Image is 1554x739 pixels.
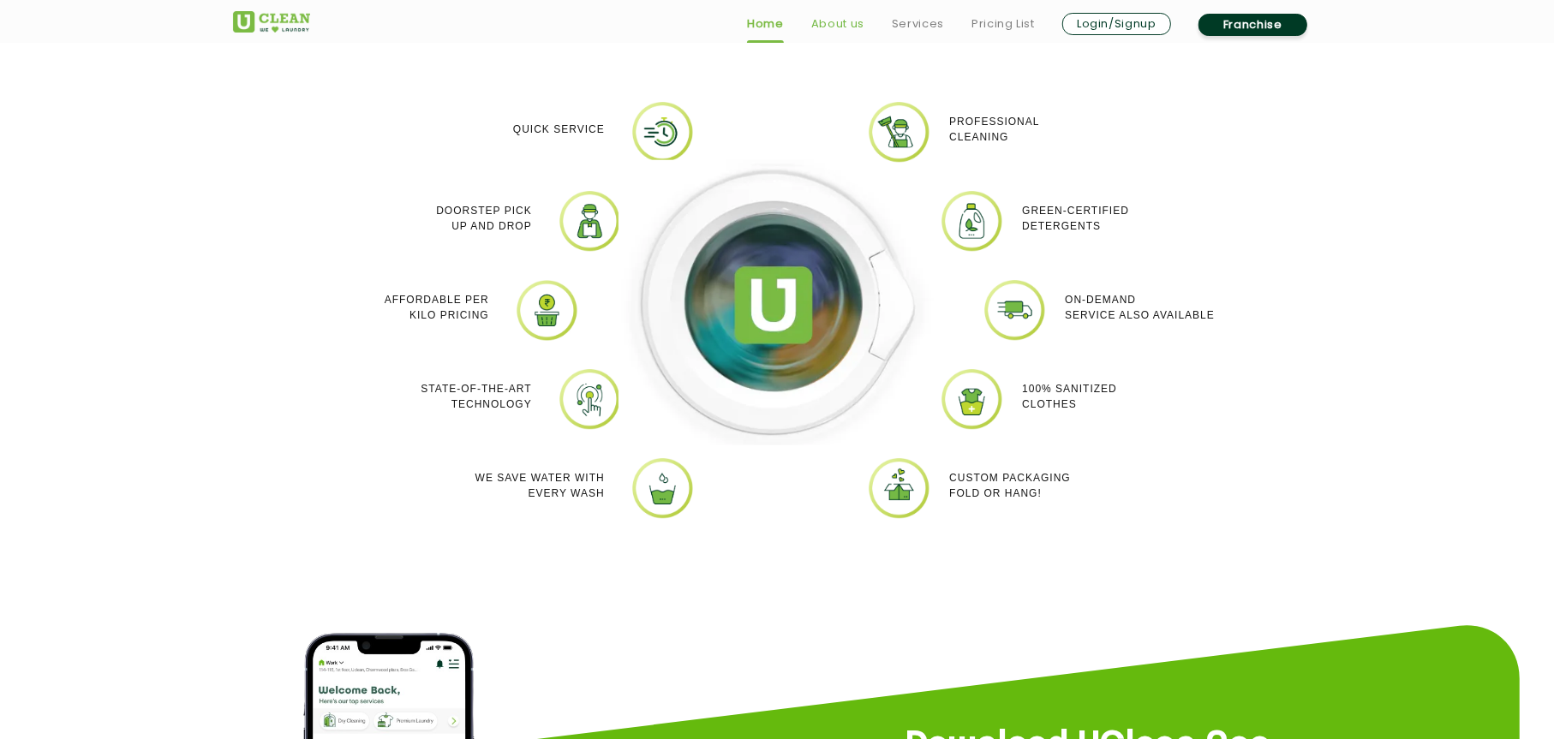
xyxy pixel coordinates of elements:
[558,367,622,432] img: Laundry shop near me
[475,470,605,501] p: We Save Water with every wash
[513,122,605,137] p: Quick Service
[983,278,1047,343] img: Laundry
[949,114,1039,145] p: Professional cleaning
[940,189,1004,253] img: laundry near me
[515,278,579,343] img: laundry pick and drop services
[1022,381,1117,412] p: 100% Sanitized Clothes
[619,160,935,445] img: Dry cleaners near me
[892,14,944,34] a: Services
[436,203,531,234] p: Doorstep Pick up and Drop
[385,292,489,323] p: Affordable per kilo pricing
[949,470,1071,501] p: Custom packaging Fold or Hang!
[867,100,931,164] img: PROFESSIONAL_CLEANING_11zon.webp
[1198,14,1307,36] a: Franchise
[1062,13,1171,35] a: Login/Signup
[233,11,310,33] img: UClean Laundry and Dry Cleaning
[971,14,1035,34] a: Pricing List
[811,14,864,34] a: About us
[558,189,622,253] img: Online dry cleaning services
[940,367,1004,432] img: Uclean laundry
[421,381,531,412] p: State-of-the-art Technology
[747,14,784,34] a: Home
[1065,292,1215,323] p: On-demand service also available
[867,456,931,521] img: uclean dry cleaner
[1022,203,1129,234] p: Green-Certified Detergents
